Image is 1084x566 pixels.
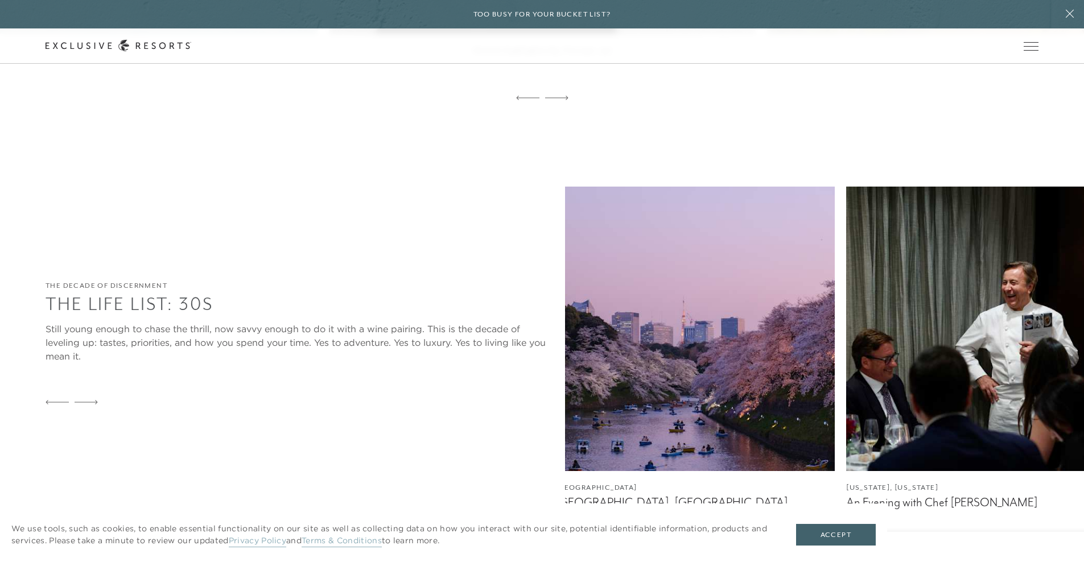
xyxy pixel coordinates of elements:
[555,187,835,510] a: [GEOGRAPHIC_DATA][GEOGRAPHIC_DATA], [GEOGRAPHIC_DATA]
[46,322,554,363] div: Still young enough to chase the thrill, now savvy enough to do it with a wine pairing. This is th...
[555,482,835,493] figcaption: [GEOGRAPHIC_DATA]
[1024,42,1038,50] button: Open navigation
[11,523,773,547] p: We use tools, such as cookies, to enable essential functionality on our site as well as collectin...
[796,524,876,546] button: Accept
[302,535,382,547] a: Terms & Conditions
[46,280,554,291] h6: The Decade of Discernment
[555,495,835,510] figcaption: [GEOGRAPHIC_DATA], [GEOGRAPHIC_DATA]
[473,9,611,20] h6: Too busy for your bucket list?
[229,535,286,547] a: Privacy Policy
